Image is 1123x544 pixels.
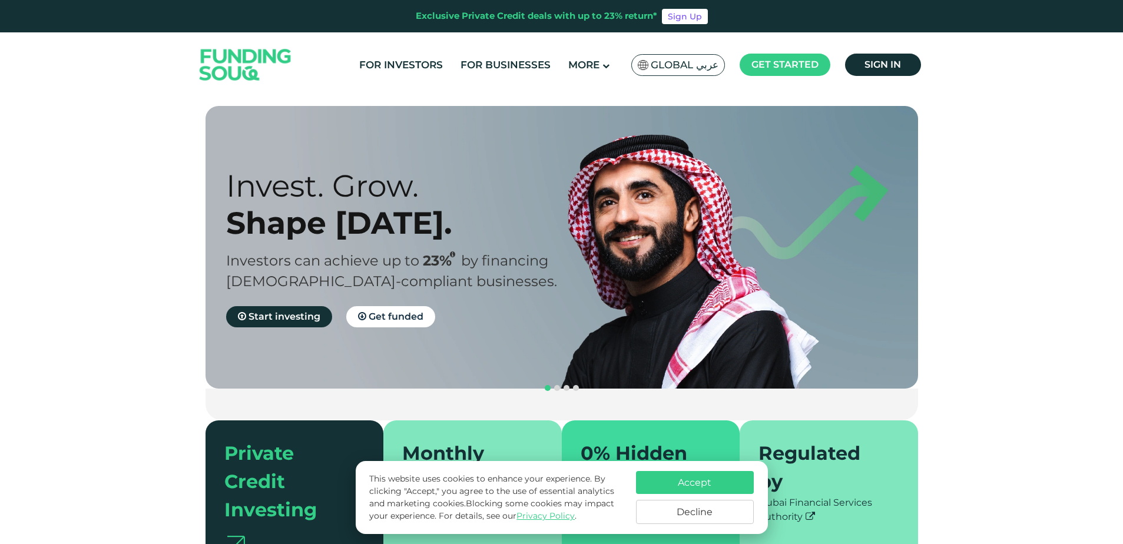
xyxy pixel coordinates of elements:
[581,439,707,496] div: 0% Hidden Fees
[758,439,885,496] div: Regulated by
[543,383,552,393] button: navigation
[439,510,577,521] span: For details, see our .
[751,59,819,70] span: Get started
[758,496,899,524] div: Dubai Financial Services Authority
[662,9,708,24] a: Sign Up
[416,9,657,23] div: Exclusive Private Credit deals with up to 23% return*
[568,59,599,71] span: More
[226,204,582,241] div: Shape [DATE].
[369,498,614,521] span: Blocking some cookies may impact your experience.
[636,471,754,494] button: Accept
[226,252,419,269] span: Investors can achieve up to
[636,500,754,524] button: Decline
[562,383,571,393] button: navigation
[369,473,624,522] p: This website uses cookies to enhance your experience. By clicking "Accept," you agree to the use ...
[458,55,554,75] a: For Businesses
[864,59,901,70] span: Sign in
[226,167,582,204] div: Invest. Grow.
[346,306,435,327] a: Get funded
[356,55,446,75] a: For Investors
[552,383,562,393] button: navigation
[516,510,575,521] a: Privacy Policy
[571,383,581,393] button: navigation
[450,251,455,258] i: 23% IRR (expected) ~ 15% Net yield (expected)
[651,58,718,72] span: Global عربي
[249,311,320,322] span: Start investing
[188,35,303,95] img: Logo
[369,311,423,322] span: Get funded
[402,439,529,496] div: Monthly repayments
[638,60,648,70] img: SA Flag
[224,439,351,524] div: Private Credit Investing
[845,54,921,76] a: Sign in
[226,306,332,327] a: Start investing
[423,252,461,269] span: 23%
